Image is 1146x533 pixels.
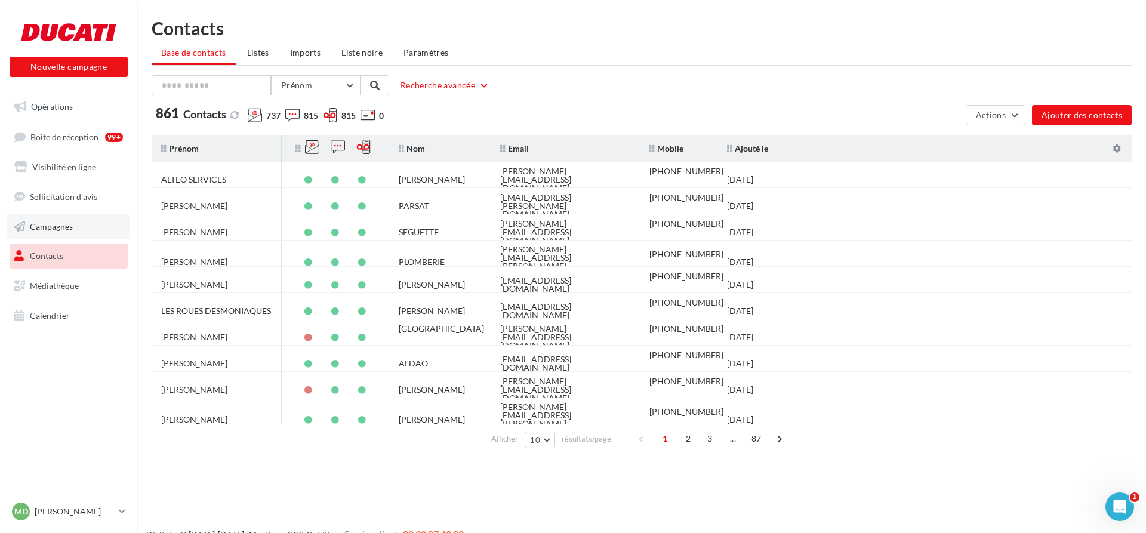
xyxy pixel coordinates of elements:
[7,184,130,209] a: Sollicitation d'avis
[649,143,683,153] span: Mobile
[30,221,73,231] span: Campagnes
[649,193,723,202] div: [PHONE_NUMBER]
[161,143,199,153] span: Prénom
[727,228,753,236] div: [DATE]
[399,258,445,266] div: PLOMBERIE
[290,47,321,57] span: Imports
[10,57,128,77] button: Nouvelle campagne
[1105,492,1134,521] iframe: Intercom live chat
[747,429,766,448] span: 87
[271,75,361,95] button: Prénom
[379,110,384,122] span: 0
[156,107,179,120] span: 861
[1032,105,1132,125] button: Ajouter des contacts
[727,175,753,184] div: [DATE]
[161,415,227,424] div: [PERSON_NAME]
[304,110,318,122] span: 815
[723,429,743,448] span: ...
[562,433,611,445] span: résultats/page
[649,220,723,228] div: [PHONE_NUMBER]
[7,214,130,239] a: Campagnes
[10,500,128,523] a: MD [PERSON_NAME]
[727,333,753,341] div: [DATE]
[649,167,723,175] div: [PHONE_NUMBER]
[7,273,130,298] a: Médiathèque
[399,143,425,153] span: Nom
[31,101,73,112] span: Opérations
[7,244,130,269] a: Contacts
[491,433,518,445] span: Afficher
[161,175,226,184] div: ALTEO SERVICES
[7,124,130,150] a: Boîte de réception99+
[649,408,723,416] div: [PHONE_NUMBER]
[30,192,97,202] span: Sollicitation d'avis
[161,202,227,210] div: [PERSON_NAME]
[525,432,555,448] button: 10
[399,325,484,333] div: [GEOGRAPHIC_DATA]
[1130,492,1139,502] span: 1
[399,281,465,289] div: [PERSON_NAME]
[727,386,753,394] div: [DATE]
[399,307,465,315] div: [PERSON_NAME]
[500,377,630,402] div: [PERSON_NAME][EMAIL_ADDRESS][DOMAIN_NAME]
[500,167,630,192] div: [PERSON_NAME][EMAIL_ADDRESS][DOMAIN_NAME]
[649,325,723,333] div: [PHONE_NUMBER]
[679,429,698,448] span: 2
[161,258,227,266] div: [PERSON_NAME]
[161,359,227,368] div: [PERSON_NAME]
[7,94,130,119] a: Opérations
[966,105,1025,125] button: Actions
[183,107,226,121] span: Contacts
[500,276,630,293] div: [EMAIL_ADDRESS][DOMAIN_NAME]
[341,47,383,57] span: Liste noire
[727,258,753,266] div: [DATE]
[161,333,227,341] div: [PERSON_NAME]
[266,110,281,122] span: 737
[727,415,753,424] div: [DATE]
[341,110,356,122] span: 815
[7,155,130,180] a: Visibilité en ligne
[7,303,130,328] a: Calendrier
[30,251,63,261] span: Contacts
[727,359,753,368] div: [DATE]
[500,193,630,218] div: [EMAIL_ADDRESS][PERSON_NAME][DOMAIN_NAME]
[35,506,114,517] p: [PERSON_NAME]
[105,133,123,142] div: 99+
[727,307,753,315] div: [DATE]
[399,202,429,210] div: PARSAT
[399,175,465,184] div: [PERSON_NAME]
[161,228,227,236] div: [PERSON_NAME]
[30,281,79,291] span: Médiathèque
[700,429,719,448] span: 3
[14,506,28,517] span: MD
[500,245,630,279] div: [PERSON_NAME][EMAIL_ADDRESS][PERSON_NAME][DOMAIN_NAME]
[655,429,674,448] span: 1
[500,403,630,436] div: [PERSON_NAME][EMAIL_ADDRESS][PERSON_NAME][DOMAIN_NAME]
[281,80,312,90] span: Prénom
[30,310,70,321] span: Calendrier
[649,272,723,281] div: [PHONE_NUMBER]
[500,355,630,372] div: [EMAIL_ADDRESS][DOMAIN_NAME]
[161,386,227,394] div: [PERSON_NAME]
[152,19,1132,37] h1: Contacts
[30,131,98,141] span: Boîte de réception
[403,47,449,57] span: Paramètres
[399,386,465,394] div: [PERSON_NAME]
[399,228,439,236] div: SEGUETTE
[727,143,768,153] span: Ajouté le
[161,307,271,315] div: LES ROUES DESMONIAQUES
[649,377,723,386] div: [PHONE_NUMBER]
[500,325,630,350] div: [PERSON_NAME][EMAIL_ADDRESS][DOMAIN_NAME]
[530,435,540,445] span: 10
[247,47,269,57] span: Listes
[161,281,227,289] div: [PERSON_NAME]
[399,359,428,368] div: ALDAO
[727,281,753,289] div: [DATE]
[500,303,630,319] div: [EMAIL_ADDRESS][DOMAIN_NAME]
[500,143,529,153] span: Email
[32,162,96,172] span: Visibilité en ligne
[976,110,1006,120] span: Actions
[649,250,723,258] div: [PHONE_NUMBER]
[727,202,753,210] div: [DATE]
[500,220,630,245] div: [PERSON_NAME][EMAIL_ADDRESS][DOMAIN_NAME]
